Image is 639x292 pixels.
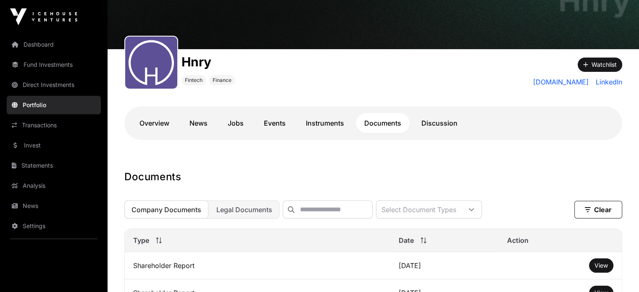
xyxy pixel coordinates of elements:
[7,156,101,175] a: Statements
[594,261,608,270] a: View
[129,40,174,85] img: Hnry.svg
[594,262,608,269] span: View
[181,54,235,69] h1: Hnry
[131,205,201,214] span: Company Documents
[7,116,101,134] a: Transactions
[124,200,208,218] button: Company Documents
[133,235,149,245] span: Type
[533,77,589,87] a: [DOMAIN_NAME]
[578,58,622,72] button: Watchlist
[7,55,101,74] a: Fund Investments
[413,113,466,133] a: Discussion
[376,201,461,218] div: Select Document Types
[219,113,252,133] a: Jobs
[7,136,101,155] a: Invest
[7,217,101,235] a: Settings
[131,113,178,133] a: Overview
[131,113,615,133] nav: Tabs
[592,77,622,87] a: LinkedIn
[390,252,499,279] td: [DATE]
[7,76,101,94] a: Direct Investments
[399,235,414,245] span: Date
[574,201,622,218] button: Clear
[7,35,101,54] a: Dashboard
[356,113,410,133] a: Documents
[255,113,294,133] a: Events
[7,176,101,195] a: Analysis
[7,96,101,114] a: Portfolio
[209,200,279,218] button: Legal Documents
[125,252,390,279] td: Shareholder Report
[507,235,529,245] span: Action
[124,170,622,184] h1: Documents
[181,113,216,133] a: News
[7,197,101,215] a: News
[10,8,77,25] img: Icehouse Ventures Logo
[213,77,231,84] span: Finance
[589,258,613,273] button: View
[185,77,202,84] span: Fintech
[297,113,352,133] a: Instruments
[216,205,272,214] span: Legal Documents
